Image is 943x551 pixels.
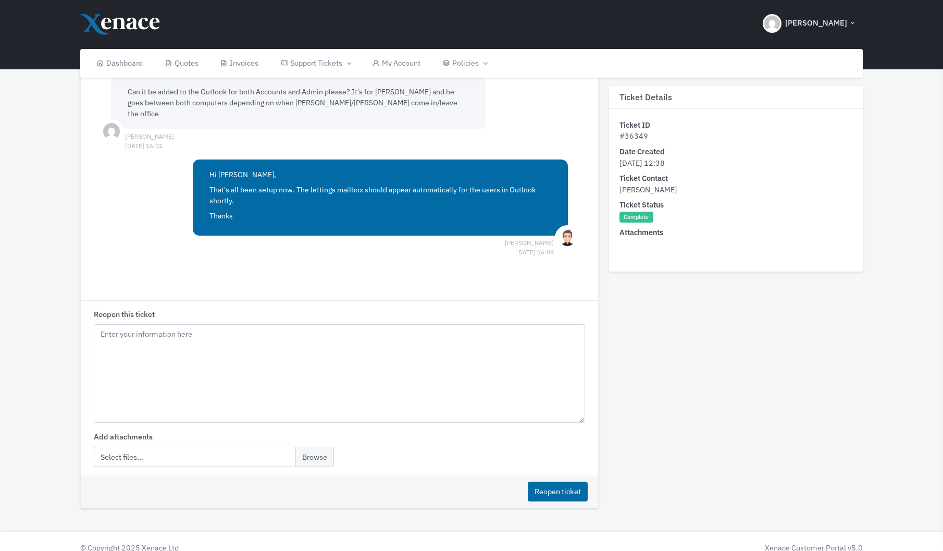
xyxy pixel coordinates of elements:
a: Quotes [154,49,209,78]
label: Reopen this ticket [94,309,155,320]
span: [DATE] 12:38 [619,158,665,168]
span: #36349 [619,131,648,141]
label: Add attachments [94,431,153,443]
a: Support Tickets [269,49,361,78]
span: Complete [619,212,653,223]
dt: Ticket Status [619,200,852,211]
p: Thanks [209,211,551,222]
a: My Account [361,49,431,78]
button: [PERSON_NAME] [756,5,863,42]
dt: Date Created [619,146,852,157]
p: Hi [PERSON_NAME], [209,169,551,180]
h3: Ticket Details [609,86,863,109]
img: Header Avatar [763,14,781,33]
dt: Attachments [619,227,852,239]
a: Invoices [209,49,269,78]
span: [PERSON_NAME] [DATE] 16:01 [125,132,174,141]
span: Can it be added to the Outlook for both Accounts and Admin please? It's for [PERSON_NAME] and he ... [128,87,457,118]
span: [PERSON_NAME] [785,17,847,29]
a: Policies [431,49,498,78]
dt: Ticket Contact [619,173,852,185]
dt: Ticket ID [619,119,852,131]
span: [PERSON_NAME] [619,185,677,194]
button: Reopen ticket [528,482,588,502]
span: [PERSON_NAME] [DATE] 16:09 [505,238,554,248]
a: Dashboard [85,49,154,78]
p: That's all been setup now. The lettings mailbox should appear automatically for the users in Outl... [209,185,551,206]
